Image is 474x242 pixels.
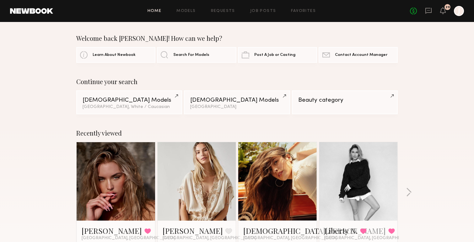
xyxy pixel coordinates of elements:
[76,78,398,85] div: Continue your search
[445,6,450,9] div: 29
[157,47,236,63] a: Search For Models
[238,47,317,63] a: Post A Job or Casting
[93,53,136,57] span: Learn About Newbook
[243,226,386,236] a: [DEMOGRAPHIC_DATA][PERSON_NAME]
[250,9,276,13] a: Job Posts
[173,53,209,57] span: Search For Models
[335,53,387,57] span: Contact Account Manager
[76,35,398,42] div: Welcome back [PERSON_NAME]! How can we help?
[291,9,316,13] a: Favorites
[454,6,464,16] a: J
[190,97,283,103] div: [DEMOGRAPHIC_DATA] Models
[319,47,398,63] a: Contact Account Manager
[83,97,176,103] div: [DEMOGRAPHIC_DATA] Models
[163,226,223,236] a: [PERSON_NAME]
[184,90,290,114] a: [DEMOGRAPHIC_DATA] Models[GEOGRAPHIC_DATA]
[298,97,391,103] div: Beauty category
[76,47,155,63] a: Learn About Newbook
[163,236,256,241] span: [GEOGRAPHIC_DATA], [GEOGRAPHIC_DATA]
[243,236,337,241] span: [GEOGRAPHIC_DATA], [GEOGRAPHIC_DATA]
[82,226,142,236] a: [PERSON_NAME]
[83,105,176,109] div: [GEOGRAPHIC_DATA], White / Caucasian
[176,9,196,13] a: Models
[76,129,398,137] div: Recently viewed
[254,53,295,57] span: Post A Job or Casting
[324,226,358,236] a: Liberty N.
[211,9,235,13] a: Requests
[76,90,182,114] a: [DEMOGRAPHIC_DATA] Models[GEOGRAPHIC_DATA], White / Caucasian
[190,105,283,109] div: [GEOGRAPHIC_DATA]
[82,236,175,241] span: [GEOGRAPHIC_DATA], [GEOGRAPHIC_DATA]
[324,236,418,241] span: [GEOGRAPHIC_DATA], [GEOGRAPHIC_DATA]
[292,90,398,114] a: Beauty category
[148,9,162,13] a: Home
